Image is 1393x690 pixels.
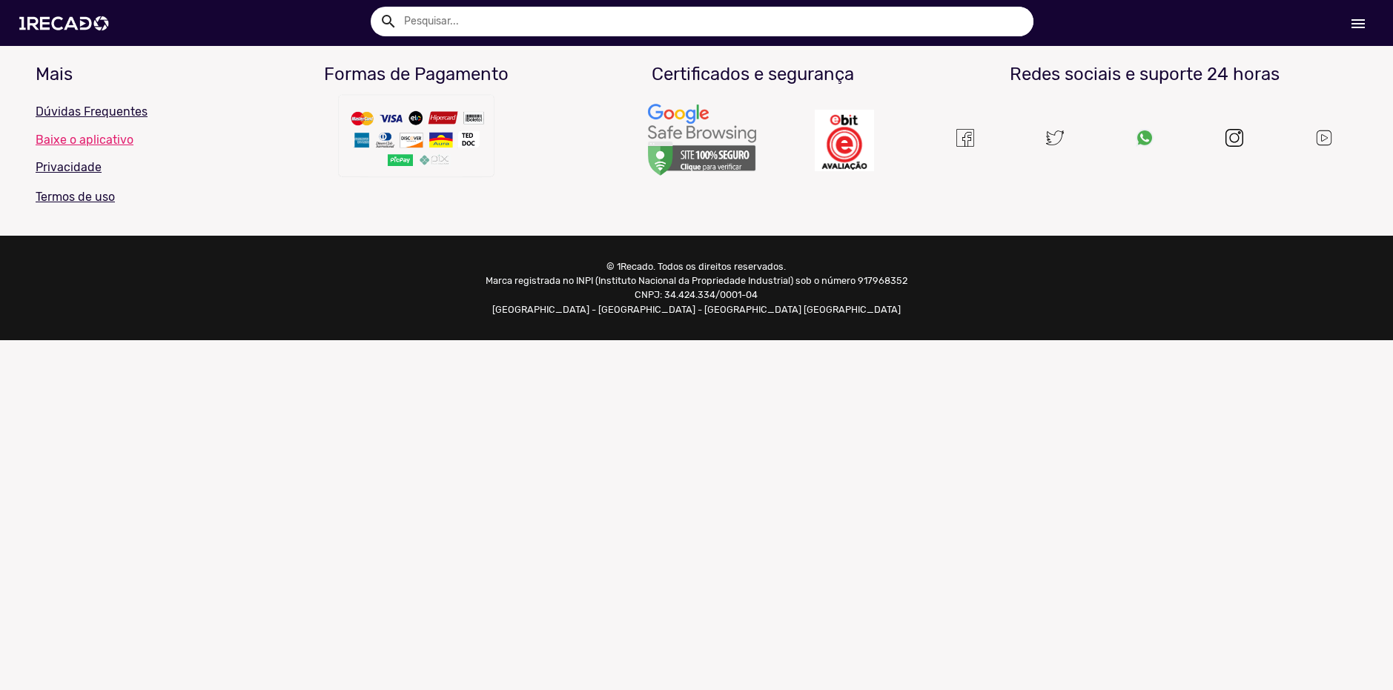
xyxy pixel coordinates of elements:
[36,133,237,147] a: Baixe o aplicativo
[1046,129,1064,147] img: twitter.svg
[36,159,237,176] p: Privacidade
[1314,128,1334,147] img: Um recado,1Recado,1 recado,vídeo de famosos,site para pagar famosos,vídeos e lives exclusivas de ...
[393,7,1034,36] input: Pesquisar...
[815,110,874,171] img: Um recado,1Recado,1 recado,vídeo de famosos,site para pagar famosos,vídeos e lives exclusivas de ...
[380,13,397,30] mat-icon: Example home icon
[595,64,909,85] h3: Certificados e segurança
[932,64,1357,85] h3: Redes sociais e suporte 24 horas
[259,64,573,85] h3: Formas de Pagamento
[335,91,498,188] img: Um recado,1Recado,1 recado,vídeo de famosos,site para pagar famosos,vídeos e lives exclusivas de ...
[36,64,237,85] h3: Mais
[36,188,237,206] p: Termos de uso
[646,103,758,179] img: Um recado,1Recado,1 recado,vídeo de famosos,site para pagar famosos,vídeos e lives exclusivas de ...
[374,7,400,33] button: Example home icon
[1225,129,1243,147] img: instagram.svg
[956,129,974,147] img: Um recado,1Recado,1 recado,vídeo de famosos,site para pagar famosos,vídeos e lives exclusivas de ...
[485,259,908,316] p: © 1Recado. Todos os direitos reservados. Marca registrada no INPI (Instituto Nacional da Propried...
[36,103,237,121] p: Dúvidas Frequentes
[1349,15,1367,33] mat-icon: Início
[1136,129,1154,147] img: Um recado,1Recado,1 recado,vídeo de famosos,site para pagar famosos,vídeos e lives exclusivas de ...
